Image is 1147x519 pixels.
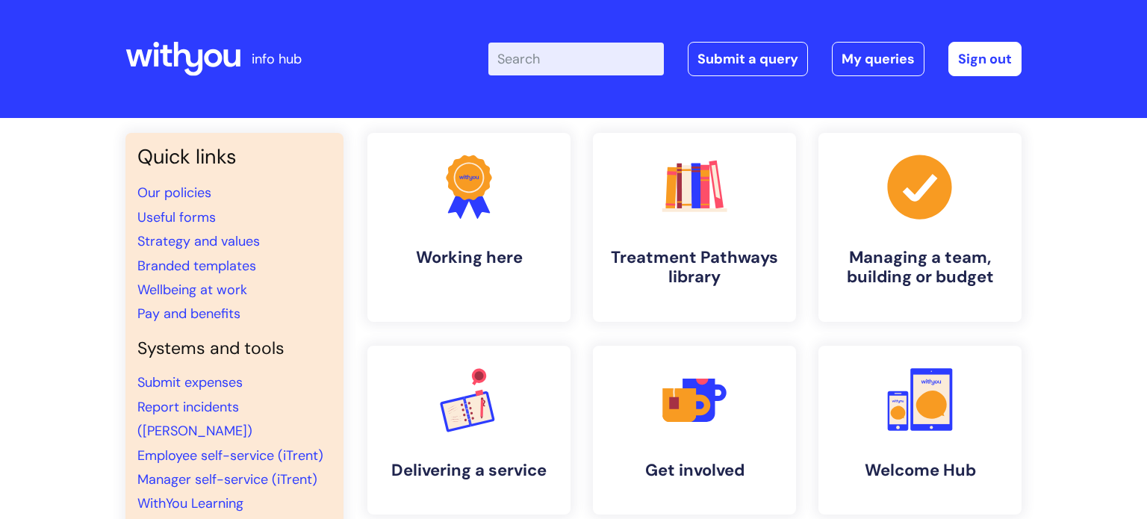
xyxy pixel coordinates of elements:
a: Welcome Hub [818,346,1022,515]
a: Wellbeing at work [137,281,247,299]
a: Submit expenses [137,373,243,391]
a: Branded templates [137,257,256,275]
input: Search [488,43,664,75]
h3: Quick links [137,145,332,169]
p: info hub [252,47,302,71]
h4: Managing a team, building or budget [830,248,1010,288]
a: Employee self-service (iTrent) [137,447,323,464]
a: Submit a query [688,42,808,76]
a: Managing a team, building or budget [818,133,1022,322]
a: Working here [367,133,571,322]
a: Strategy and values [137,232,260,250]
a: Useful forms [137,208,216,226]
a: My queries [832,42,924,76]
h4: Working here [379,248,559,267]
a: WithYou Learning [137,494,243,512]
a: Report incidents ([PERSON_NAME]) [137,398,252,440]
h4: Delivering a service [379,461,559,480]
a: Manager self-service (iTrent) [137,470,317,488]
a: Get involved [593,346,796,515]
a: Pay and benefits [137,305,240,323]
a: Treatment Pathways library [593,133,796,322]
h4: Welcome Hub [830,461,1010,480]
h4: Treatment Pathways library [605,248,784,288]
div: | - [488,42,1022,76]
h4: Get involved [605,461,784,480]
h4: Systems and tools [137,338,332,359]
a: Our policies [137,184,211,202]
a: Delivering a service [367,346,571,515]
a: Sign out [948,42,1022,76]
